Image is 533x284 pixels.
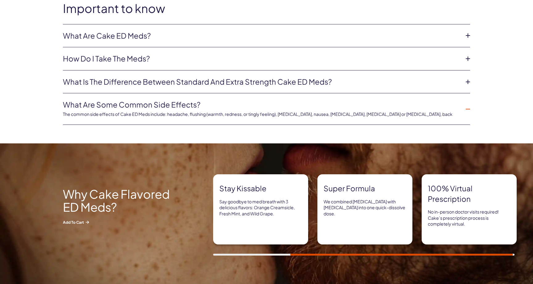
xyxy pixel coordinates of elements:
a: here. [404,117,415,123]
p: Say goodbye to med breath with 3 delicious flavors: Orange Creamsicle, Fresh Mint, and Wild Grape. [219,198,302,217]
a: How do I take the meds? [63,53,460,64]
a: What are some common side effects? [63,100,460,110]
a: What is the difference between Standard and Extra Strength Cake ED meds? [63,77,460,87]
p: We combined [MEDICAL_DATA] with [MEDICAL_DATA] into one quick-dissolve dose. [324,198,406,217]
strong: Stay Kissable [219,183,302,194]
h2: Important to know [63,2,470,15]
h2: Why Cake Flavored ED Meds? [63,188,174,214]
strong: Super formula [324,183,406,194]
a: What are Cake ED Meds? [63,31,460,41]
strong: 100% virtual prescription [428,183,510,204]
p: No in-person doctor visits required! Cake’s prescription process is completely virtual. [428,209,510,227]
span: Add to Cart [63,220,174,225]
p: The common side effects of Cake ED Meds include: headache, flushing (warmth, redness, or tingly f... [63,111,460,123]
